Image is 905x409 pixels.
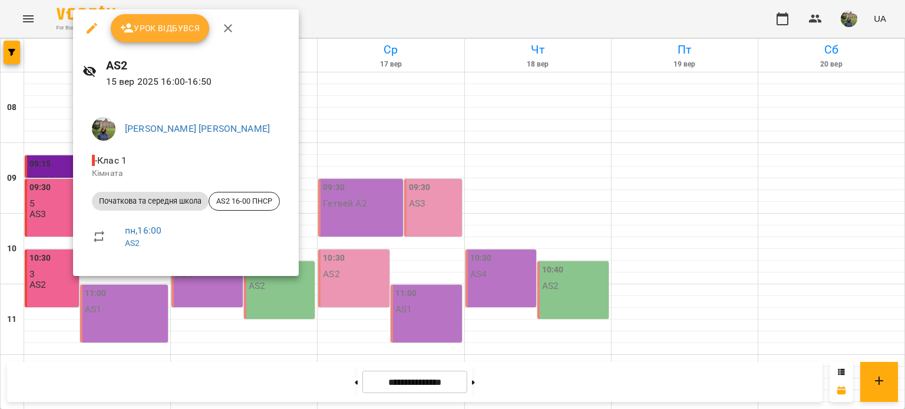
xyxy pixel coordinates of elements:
span: AS2 16-00 ПНСР [209,196,279,207]
button: Урок відбувся [111,14,210,42]
h6: AS2 [106,56,289,75]
span: Урок відбувся [120,21,200,35]
span: Початкова та середня школа [92,196,209,207]
span: - Клас 1 [92,155,129,166]
a: [PERSON_NAME] [PERSON_NAME] [125,123,270,134]
img: f01d4343db5c932fedd74e1c54090270.jpg [92,117,115,141]
p: Кімната [92,168,280,179]
div: AS2 16-00 ПНСР [209,192,280,211]
a: пн , 16:00 [125,225,161,236]
a: AS2 [125,238,140,248]
p: 15 вер 2025 16:00 - 16:50 [106,75,289,89]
